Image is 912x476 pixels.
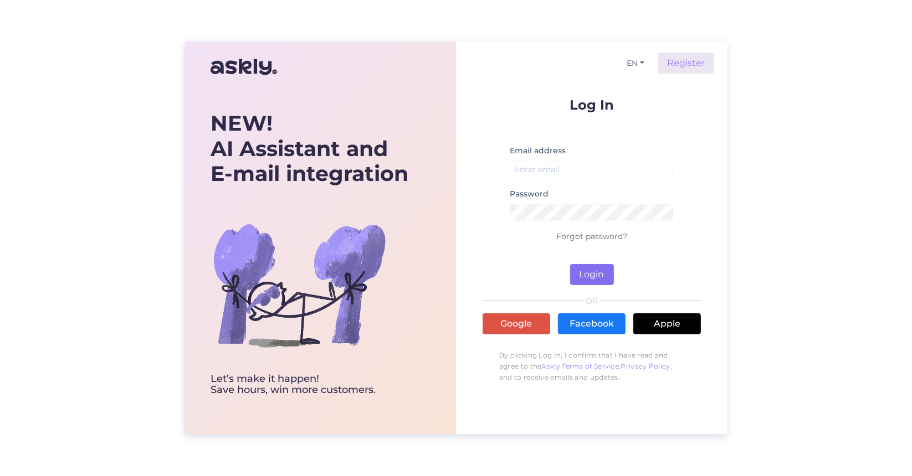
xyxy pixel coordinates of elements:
[621,362,670,370] a: Privacy Policy
[510,145,566,157] label: Email address
[483,344,701,389] p: By clicking Log In, I confirm that I have read and agree to the , , and to receive emails and upd...
[211,54,277,80] img: Askly
[558,313,626,334] a: Facebook
[510,161,674,178] input: Enter email
[633,313,701,334] a: Apple
[483,313,550,334] a: Google
[211,374,408,396] div: Let’s make it happen! Save hours, win more customers.
[658,53,714,74] a: Register
[211,111,408,187] div: AI Assistant and E-mail integration
[211,110,273,136] b: NEW!
[483,98,701,112] p: Log In
[211,196,388,374] img: bg-askly
[570,264,614,285] button: Login
[584,297,600,305] span: OR
[542,362,619,370] a: Askly Terms of Service
[510,188,549,200] label: Password
[556,231,627,241] a: Forgot password?
[622,55,649,71] button: EN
